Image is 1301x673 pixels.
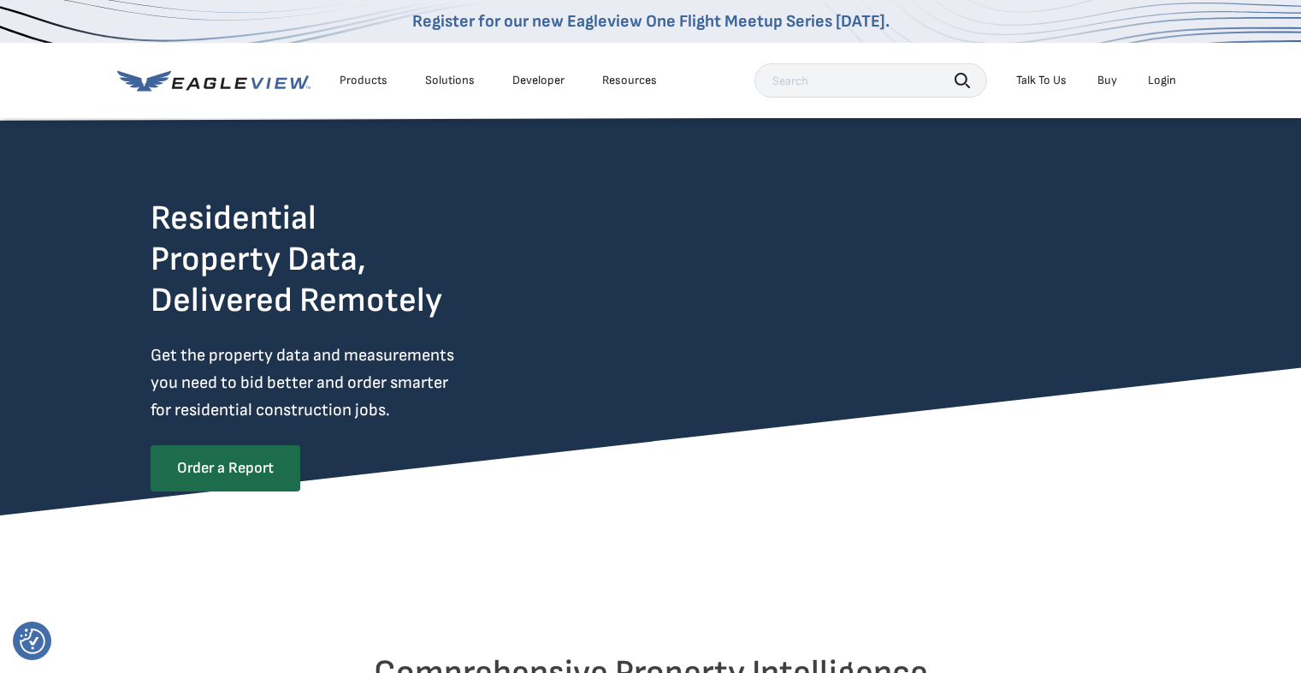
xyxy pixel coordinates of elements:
p: Get the property data and measurements you need to bid better and order smarter for residential c... [151,342,525,424]
div: Solutions [425,73,475,88]
button: Consent Preferences [20,628,45,654]
div: Resources [602,73,657,88]
div: Talk To Us [1016,73,1067,88]
a: Buy [1097,73,1117,88]
a: Register for our new Eagleview One Flight Meetup Series [DATE]. [412,11,890,32]
div: Login [1148,73,1176,88]
input: Search [754,63,987,98]
img: Revisit consent button [20,628,45,654]
a: Order a Report [151,445,300,491]
div: Products [340,73,387,88]
a: Developer [512,73,565,88]
h2: Residential Property Data, Delivered Remotely [151,198,442,321]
